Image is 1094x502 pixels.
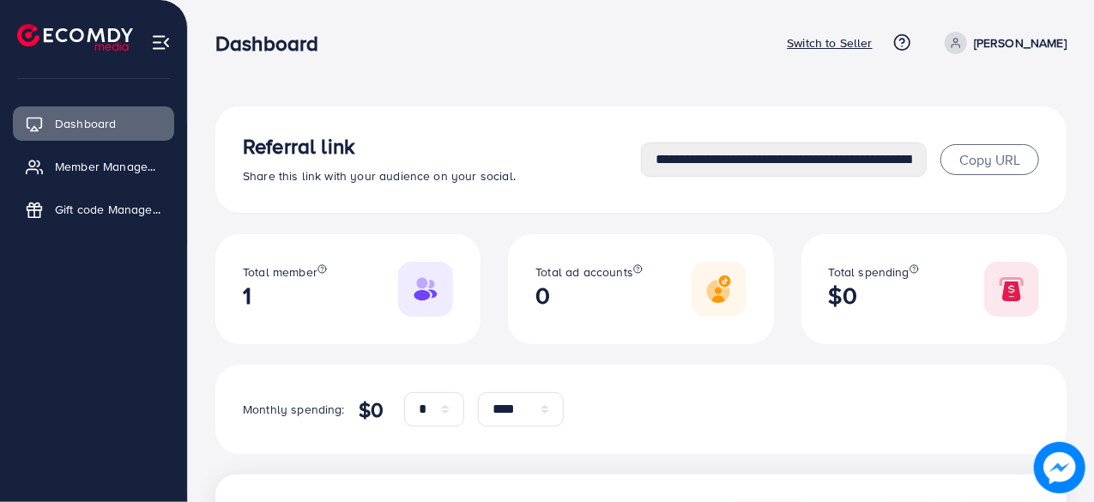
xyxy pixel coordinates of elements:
[215,31,332,56] h3: Dashboard
[55,158,161,175] span: Member Management
[959,150,1020,169] span: Copy URL
[13,149,174,184] a: Member Management
[17,24,133,51] img: logo
[535,263,633,281] span: Total ad accounts
[55,201,161,218] span: Gift code Management
[243,167,516,184] span: Share this link with your audience on your social.
[243,399,345,420] p: Monthly spending:
[243,263,317,281] span: Total member
[829,281,919,310] h2: $0
[938,32,1067,54] a: [PERSON_NAME]
[359,397,384,422] h4: $0
[243,281,327,310] h2: 1
[535,281,643,310] h2: 0
[984,262,1039,317] img: Responsive image
[1034,442,1085,493] img: image
[692,262,746,317] img: Responsive image
[13,192,174,227] a: Gift code Management
[151,33,171,52] img: menu
[243,134,641,159] h3: Referral link
[829,263,910,281] span: Total spending
[787,33,873,53] p: Switch to Seller
[13,106,174,141] a: Dashboard
[398,262,453,317] img: Responsive image
[55,115,116,132] span: Dashboard
[974,33,1067,53] p: [PERSON_NAME]
[940,144,1039,175] button: Copy URL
